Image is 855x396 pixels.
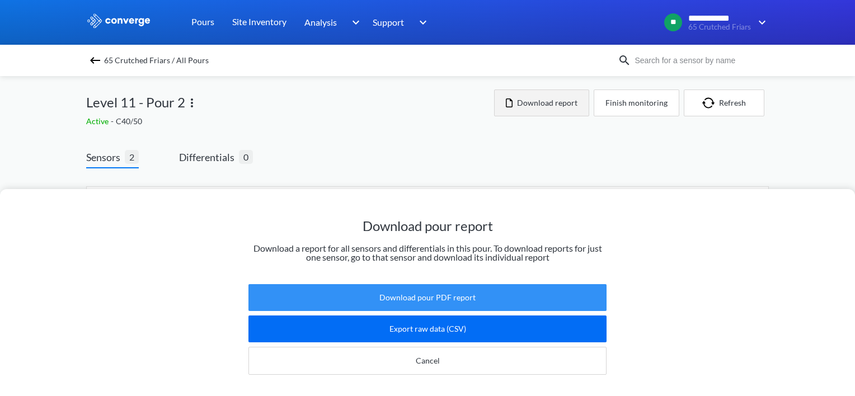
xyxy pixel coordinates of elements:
[618,54,631,67] img: icon-search.svg
[248,244,607,262] p: Download a report for all sensors and differentials in this pour. To download reports for just on...
[751,16,769,29] img: downArrow.svg
[304,15,337,29] span: Analysis
[248,217,607,235] h1: Download pour report
[412,16,430,29] img: downArrow.svg
[688,23,751,31] span: 65 Crutched Friars
[86,13,151,28] img: logo_ewhite.svg
[88,54,102,67] img: backspace.svg
[345,16,363,29] img: downArrow.svg
[104,53,209,68] span: 65 Crutched Friars / All Pours
[631,54,767,67] input: Search for a sensor by name
[248,284,607,311] button: Download pour PDF report
[248,347,607,375] button: Cancel
[373,15,404,29] span: Support
[248,315,607,342] button: Export raw data (CSV)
